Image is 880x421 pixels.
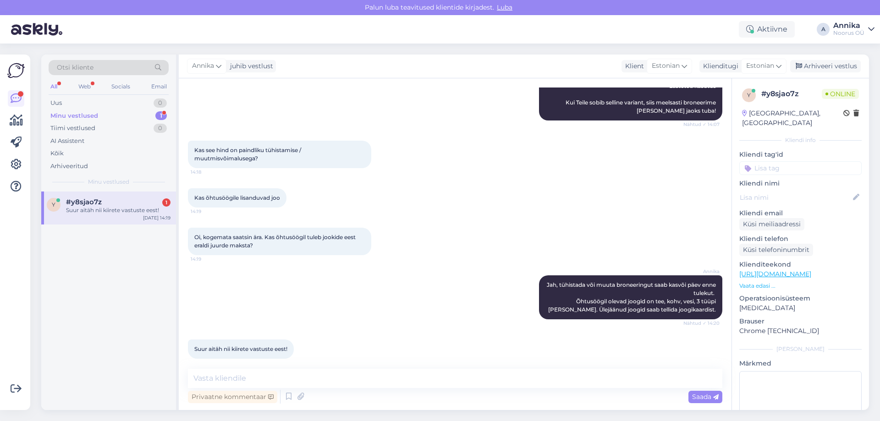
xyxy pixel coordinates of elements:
span: Oi, kogemata saatsin ära. Kas õhtusöögil tuleb jookide eest eraldi juurde maksta? [194,234,357,249]
p: Operatsioonisüsteem [739,294,862,303]
div: Privaatne kommentaar [188,391,277,403]
div: Küsi meiliaadressi [739,218,804,230]
div: All [49,81,59,93]
input: Lisa nimi [740,192,851,202]
div: [DATE] 14:19 [143,214,170,221]
span: y [747,92,751,98]
div: 0 [154,98,167,108]
p: Kliendi telefon [739,234,862,244]
span: Estonian [746,61,774,71]
span: Otsi kliente [57,63,93,72]
div: Suur aitäh nii kiirete vastuste eest! [66,206,170,214]
div: AI Assistent [50,137,84,146]
div: Socials [110,81,132,93]
span: Nähtud ✓ 14:07 [683,121,720,128]
div: Arhiveeritud [50,162,88,171]
span: Estonian [652,61,680,71]
div: Aktiivne [739,21,795,38]
p: Klienditeekond [739,260,862,269]
div: Web [77,81,93,93]
div: Arhiveeri vestlus [790,60,861,72]
div: Minu vestlused [50,111,98,120]
div: Klienditugi [699,61,738,71]
span: Kas õhtusöögile lisanduvad joo [194,194,280,201]
span: Nähtud ✓ 14:20 [683,320,720,327]
div: Uus [50,98,62,108]
div: 0 [154,124,167,133]
div: Klient [621,61,644,71]
div: Email [149,81,169,93]
div: Annika [833,22,864,29]
span: #y8sjao7z [66,198,102,206]
div: Tiimi vestlused [50,124,95,133]
span: Jah, tühistada või muuta broneeringut saab kasvõi päev enne tulekut. Õhtusöögil olevad joogid on ... [547,281,717,313]
div: Kõik [50,149,64,158]
span: Suur aitäh nii kiirete vastuste eest! [194,345,287,352]
p: Vaata edasi ... [739,282,862,290]
div: [GEOGRAPHIC_DATA], [GEOGRAPHIC_DATA] [742,109,843,128]
div: juhib vestlust [226,61,273,71]
span: 14:19 [191,256,225,262]
span: Saada [692,393,719,401]
p: [MEDICAL_DATA] [739,303,862,313]
div: # y8sjao7z [761,88,822,99]
div: [PERSON_NAME] [739,345,862,353]
span: 14:24 [191,359,225,366]
span: 14:19 [191,208,225,215]
span: Luba [494,3,515,11]
p: Märkmed [739,359,862,368]
img: Askly Logo [7,62,25,79]
p: Kliendi email [739,208,862,218]
div: Noorus OÜ [833,29,864,37]
div: 1 [155,111,167,120]
p: Kliendi nimi [739,179,862,188]
div: Kliendi info [739,136,862,144]
p: Kliendi tag'id [739,150,862,159]
span: Annika [192,61,214,71]
span: 14:18 [191,169,225,175]
div: A [817,23,830,36]
span: Online [822,89,859,99]
input: Lisa tag [739,161,862,175]
div: 1 [162,198,170,207]
span: Kas see hind on paindliku tühistamise / muutmisvõimalusega? [194,147,302,162]
a: [URL][DOMAIN_NAME] [739,270,811,278]
div: Küsi telefoninumbrit [739,244,813,256]
span: Minu vestlused [88,178,129,186]
a: AnnikaNoorus OÜ [833,22,874,37]
span: y [52,201,55,208]
span: Annika [685,268,720,275]
p: Brauser [739,317,862,326]
p: Chrome [TECHNICAL_ID] [739,326,862,336]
